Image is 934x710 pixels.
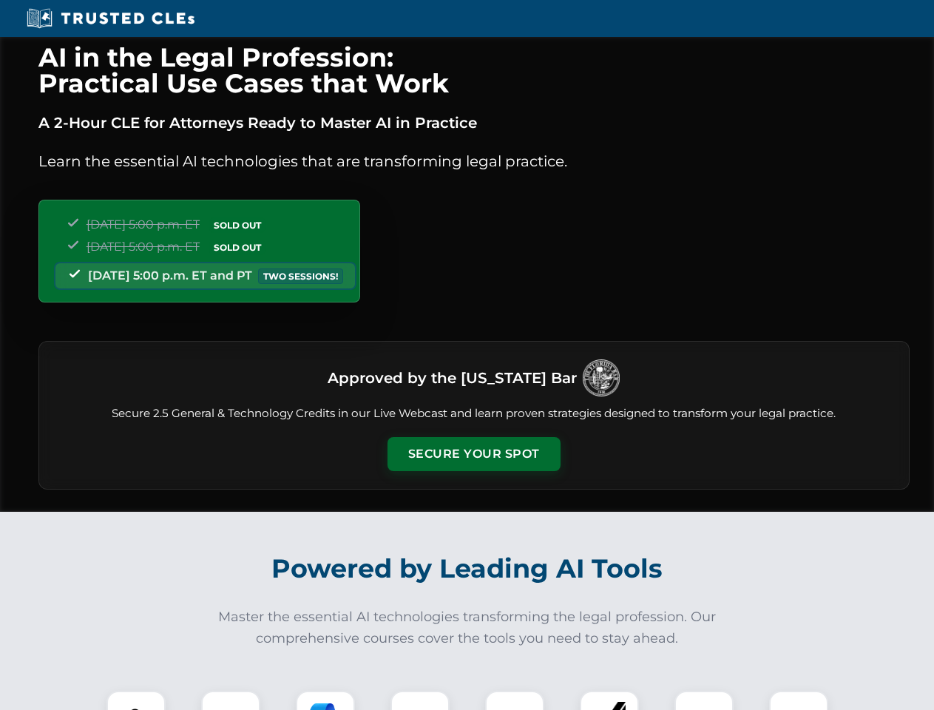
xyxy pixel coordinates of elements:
span: [DATE] 5:00 p.m. ET [87,240,200,254]
h3: Approved by the [US_STATE] Bar [328,365,577,391]
h1: AI in the Legal Profession: Practical Use Cases that Work [38,44,910,96]
span: SOLD OUT [209,240,266,255]
span: [DATE] 5:00 p.m. ET [87,217,200,231]
p: Learn the essential AI technologies that are transforming legal practice. [38,149,910,173]
p: A 2-Hour CLE for Attorneys Ready to Master AI in Practice [38,111,910,135]
img: Trusted CLEs [22,7,199,30]
p: Master the essential AI technologies transforming the legal profession. Our comprehensive courses... [209,606,726,649]
img: Logo [583,359,620,396]
button: Secure Your Spot [388,437,561,471]
h2: Powered by Leading AI Tools [58,543,877,595]
span: SOLD OUT [209,217,266,233]
p: Secure 2.5 General & Technology Credits in our Live Webcast and learn proven strategies designed ... [57,405,891,422]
